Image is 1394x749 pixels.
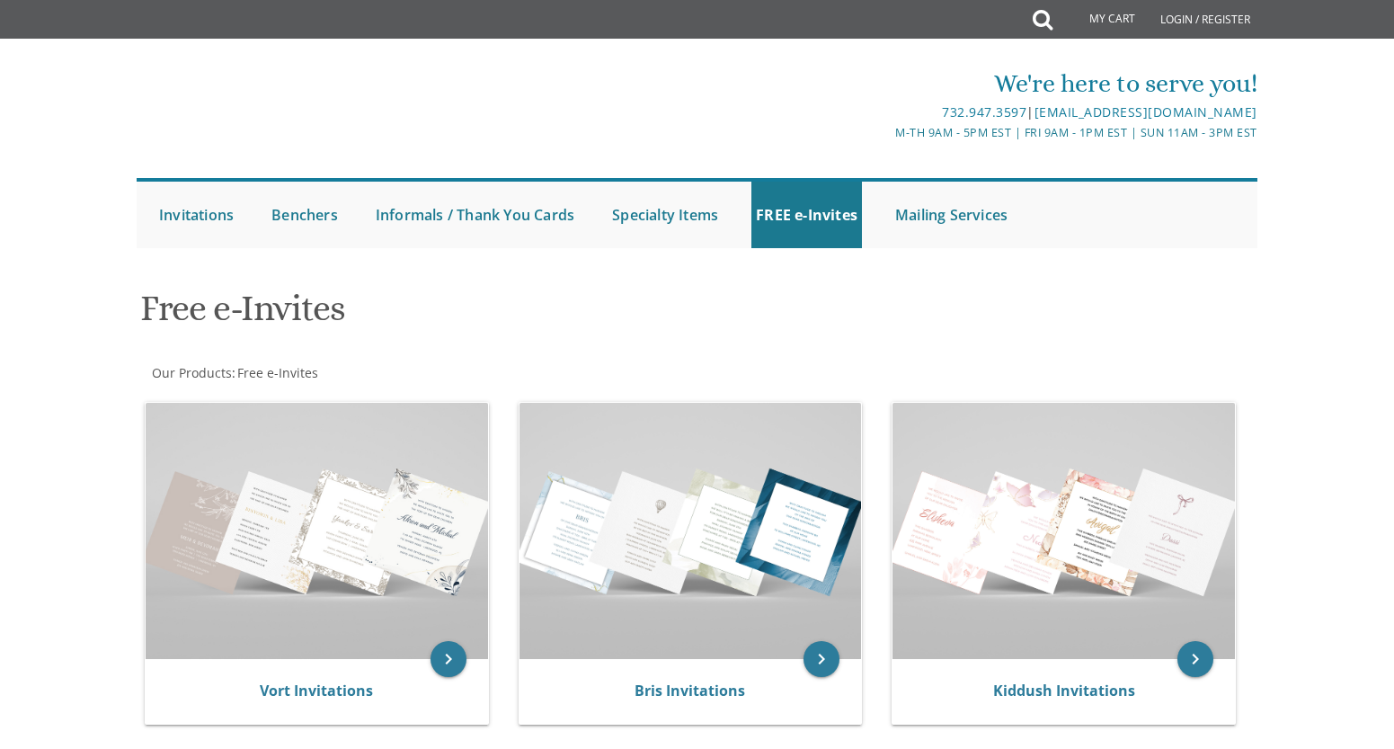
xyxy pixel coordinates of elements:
span: Free e-Invites [237,364,318,381]
a: Mailing Services [891,182,1012,248]
a: Informals / Thank You Cards [371,182,579,248]
a: Kiddush Invitations [993,681,1135,700]
a: Bris Invitations [635,681,745,700]
div: M-Th 9am - 5pm EST | Fri 9am - 1pm EST | Sun 11am - 3pm EST [511,123,1257,142]
a: Free e-Invites [235,364,318,381]
div: : [137,364,697,382]
img: Vort Invitations [146,403,488,659]
a: [EMAIL_ADDRESS][DOMAIN_NAME] [1034,103,1257,120]
h1: Free e-Invites [140,289,874,342]
img: Bris Invitations [519,403,862,659]
a: Benchers [267,182,342,248]
a: 732.947.3597 [942,103,1026,120]
a: keyboard_arrow_right [1177,641,1213,677]
a: keyboard_arrow_right [431,641,466,677]
img: Kiddush Invitations [892,403,1235,659]
div: | [511,102,1257,123]
a: FREE e-Invites [751,182,862,248]
a: Vort Invitations [260,681,373,700]
a: Our Products [150,364,232,381]
a: keyboard_arrow_right [804,641,839,677]
a: My Cart [1051,2,1148,38]
div: We're here to serve you! [511,66,1257,102]
a: Specialty Items [608,182,723,248]
a: Invitations [155,182,238,248]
